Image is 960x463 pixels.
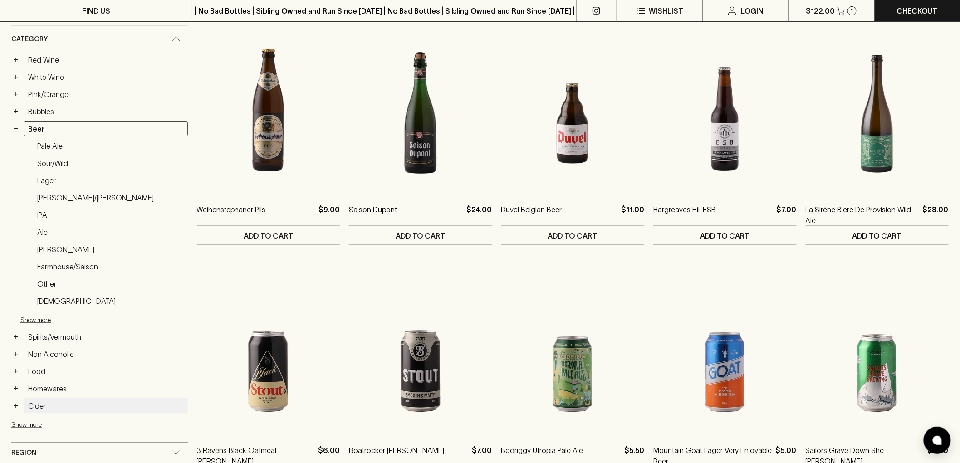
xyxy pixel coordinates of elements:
a: Duvel Belgian Beer [501,204,562,226]
a: Non Alcoholic [24,346,188,362]
a: Beer [24,121,188,136]
img: 3 Ravens Black Oatmeal Stout [197,273,340,431]
p: $7.00 [777,204,797,226]
a: Sour/Wild [33,156,188,171]
button: Show more [11,415,130,434]
span: Category [11,34,48,45]
p: $9.00 [318,204,340,226]
a: Spirits/Vermouth [24,329,188,345]
a: Weihenstephaner Pils [197,204,266,226]
img: bubble-icon [933,436,942,445]
div: Category [11,26,188,52]
button: + [11,73,20,82]
p: Wishlist [649,5,683,16]
a: Other [33,276,188,292]
button: + [11,107,20,116]
img: Hargreaves Hill ESB [653,32,796,190]
button: + [11,367,20,376]
button: + [11,90,20,99]
p: ADD TO CART [852,230,902,241]
p: Login [741,5,764,16]
img: Bodriggy Utropia Pale Ale [501,273,644,431]
button: + [11,384,20,393]
img: Duvel Belgian Beer [501,32,644,190]
p: ADD TO CART [548,230,598,241]
a: Hargreaves Hill ESB [653,204,716,226]
a: Cider [24,398,188,414]
a: [PERSON_NAME]/[PERSON_NAME] [33,190,188,205]
button: + [11,401,20,410]
button: + [11,55,20,64]
a: Farmhouse/Saison [33,259,188,274]
button: ADD TO CART [501,226,644,245]
a: Pink/Orange [24,87,188,102]
a: IPA [33,207,188,223]
button: ADD TO CART [349,226,492,245]
button: + [11,350,20,359]
p: ADD TO CART [396,230,445,241]
a: Food [24,364,188,379]
a: Lager [33,173,188,188]
a: Red Wine [24,52,188,68]
button: ADD TO CART [197,226,340,245]
img: Mountain Goat Lager Very Enjoyable Beer [653,273,796,431]
img: Boatrocker Stout [349,273,492,431]
a: Pale Ale [33,138,188,154]
a: Ale [33,224,188,240]
a: Bubbles [24,104,188,119]
button: Show more [20,311,139,329]
button: ADD TO CART [806,226,949,245]
img: Saison Dupont [349,32,492,190]
p: Checkout [897,5,938,16]
p: $11.00 [621,204,644,226]
a: Homewares [24,381,188,396]
a: White Wine [24,69,188,85]
button: + [11,332,20,341]
a: La Sirène Biere De Provision Wild Ale [806,204,919,226]
button: − [11,124,20,133]
img: Weihenstephaner Pils [197,32,340,190]
p: $24.00 [467,204,492,226]
p: ADD TO CART [244,230,293,241]
div: Region [11,443,188,463]
p: $28.00 [923,204,949,226]
p: ADD TO CART [700,230,749,241]
img: La Sirène Biere De Provision Wild Ale [806,32,949,190]
a: [DEMOGRAPHIC_DATA] [33,293,188,309]
a: [PERSON_NAME] [33,242,188,257]
button: ADD TO CART [653,226,796,245]
p: 1 [851,8,853,13]
p: FIND US [82,5,110,16]
p: $122.00 [806,5,835,16]
span: Region [11,447,36,458]
a: Saison Dupont [349,204,397,226]
img: Sailors Grave Down She Gose [806,273,949,431]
